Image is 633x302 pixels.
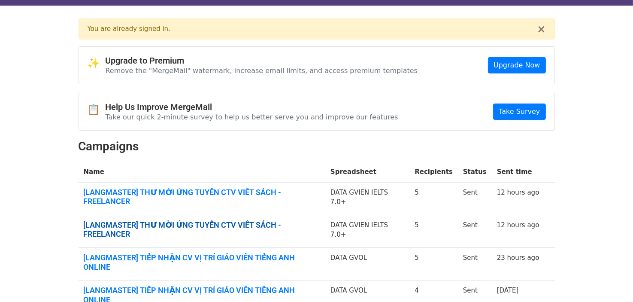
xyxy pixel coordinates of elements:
div: You are already signed in. [88,24,537,34]
span: 📋 [88,104,106,116]
a: 12 hours ago [497,221,539,229]
iframe: Chat Widget [590,261,633,302]
a: [LANGMASTER] THƯ MỜI ỨNG TUYỂN CTV VIẾT SÁCH - FREELANCER [84,220,320,239]
td: DATA GVOL [325,247,409,280]
a: Upgrade Now [488,57,545,73]
a: Take Survey [493,104,545,120]
td: Sent [458,215,492,247]
p: Take our quick 2-minute survey to help us better serve you and improve our features [106,113,398,122]
th: Spreadsheet [325,162,409,182]
td: 5 [409,215,458,247]
th: Recipients [409,162,458,182]
h2: Campaigns [79,139,555,154]
p: Remove the "MergeMail" watermark, increase email limits, and access premium templates [106,66,418,75]
a: 12 hours ago [497,189,539,196]
td: Sent [458,247,492,280]
td: 5 [409,247,458,280]
th: Name [79,162,325,182]
span: ✨ [88,57,106,70]
td: Sent [458,182,492,215]
td: 5 [409,182,458,215]
td: DATA GVIEN IELTS 7.0+ [325,215,409,247]
td: DATA GVIEN IELTS 7.0+ [325,182,409,215]
th: Sent time [492,162,545,182]
a: [DATE] [497,287,519,294]
a: 23 hours ago [497,254,539,262]
a: [LANGMASTER] TIẾP NHẬN CV VỊ TRÍ GIÁO VIÊN TIẾNG ANH ONLINE [84,253,320,271]
h4: Help Us Improve MergeMail [106,102,398,112]
h4: Upgrade to Premium [106,55,418,66]
button: × [537,24,545,34]
a: [LANGMASTER] THƯ MỜI ỨNG TUYỂN CTV VIẾT SÁCH - FREELANCER [84,188,320,206]
div: Tiện ích trò chuyện [590,261,633,302]
th: Status [458,162,492,182]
